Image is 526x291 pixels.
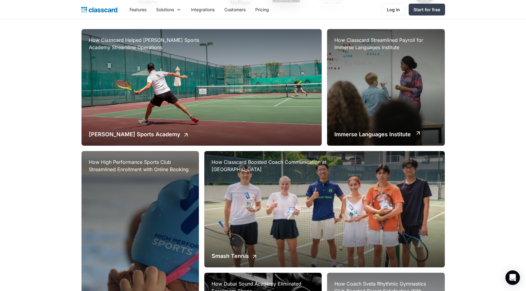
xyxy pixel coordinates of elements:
div: Solutions [151,3,186,16]
div: Open Intercom Messenger [505,270,520,285]
a: Log in [382,3,405,16]
div: Start for free [414,6,440,13]
h3: How High Performance Sports Club Streamlined Enrollment with Online Booking [89,158,192,173]
h2: [PERSON_NAME] Sports Academy [89,130,180,138]
h2: Smash Tennis [212,252,249,260]
div: Solutions [156,6,174,13]
h3: How Classcard Boosted Coach Communication at [GEOGRAPHIC_DATA] [212,158,333,173]
div: Log in [387,6,400,13]
a: Pricing [250,3,274,16]
a: Start for free [409,4,445,15]
a: Logo [81,5,117,14]
h3: How Classcard Helped [PERSON_NAME] Sports Academy Streamline Operations [89,36,210,51]
a: How Classcard Streamlined Payroll for Immerse Languages InstituteImmerse Languages Institute [327,29,444,146]
a: How Classcard Boosted Coach Communication at [GEOGRAPHIC_DATA]Smash Tennis [204,151,445,268]
a: Integrations [186,3,219,16]
a: Customers [219,3,250,16]
a: How Classcard Helped [PERSON_NAME] Sports Academy Streamline Operations[PERSON_NAME] Sports Academy [82,29,322,146]
h3: How Classcard Streamlined Payroll for Immerse Languages Institute [334,36,437,51]
h2: Immerse Languages Institute [334,130,411,138]
a: Features [125,3,151,16]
